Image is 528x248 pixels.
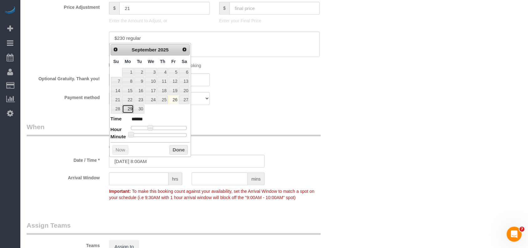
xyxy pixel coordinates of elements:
dt: Hour [111,126,122,134]
a: 26 [168,96,179,104]
span: Wednesday [148,59,154,64]
a: 12 [168,77,179,86]
a: 10 [145,77,157,86]
iframe: Intercom live chat [507,227,522,242]
a: 13 [179,77,189,86]
span: hrs [168,172,182,185]
a: 7 [111,77,122,86]
a: Next [180,45,189,54]
a: 6 [179,68,189,77]
span: Tuesday [137,59,142,64]
a: 4 [158,68,168,77]
a: 30 [134,105,144,113]
legend: When [27,122,321,136]
a: 27 [179,96,189,104]
a: 20 [179,87,189,95]
a: 1 [122,68,134,77]
span: September [132,47,157,52]
a: 16 [134,87,144,95]
span: $ [219,2,230,15]
img: Automaid Logo [4,6,16,15]
a: 11 [158,77,168,86]
a: 17 [145,87,157,95]
a: 24 [145,96,157,104]
span: Thursday [160,59,165,64]
span: 7 [520,227,525,232]
a: 18 [158,87,168,95]
label: Arrival Window [22,172,104,181]
p: Enter the Amount to Adjust, or [109,18,210,24]
span: To make this booking count against your availability, set the Arrival Window to match a spot on y... [109,189,314,200]
a: 8 [122,77,134,86]
a: 3 [145,68,157,77]
button: Now [112,145,128,155]
a: 5 [168,68,179,77]
span: Next [182,47,187,52]
a: 22 [122,96,134,104]
a: 14 [111,87,122,95]
label: Price Adjustment [22,2,104,10]
span: 2025 [158,47,168,52]
a: 25 [158,96,168,104]
a: 2 [134,68,144,77]
a: Prev [111,45,120,54]
span: $ [109,2,119,15]
a: 29 [122,105,134,113]
a: 15 [122,87,134,95]
a: 28 [111,105,122,113]
span: Saturday [182,59,187,64]
input: final price [230,2,320,15]
input: MM/DD/YYYY HH:MM [109,155,265,168]
legend: Assign Teams [27,221,321,235]
p: Enter your Final Price [219,18,320,24]
span: mins [248,172,265,185]
span: Monday [125,59,131,64]
label: Date / Time * [22,155,104,163]
span: Sunday [113,59,119,64]
label: Payment method [22,92,104,101]
dt: Time [111,115,122,123]
dt: Minute [111,133,126,141]
strong: Important: [109,189,131,194]
label: Optional Gratuity. Thank you! [22,73,104,82]
a: 21 [111,96,122,104]
span: Prev [113,47,118,52]
a: 23 [134,96,144,104]
a: 19 [168,87,179,95]
a: 9 [134,77,144,86]
span: Friday [171,59,176,64]
button: Done [169,145,188,155]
